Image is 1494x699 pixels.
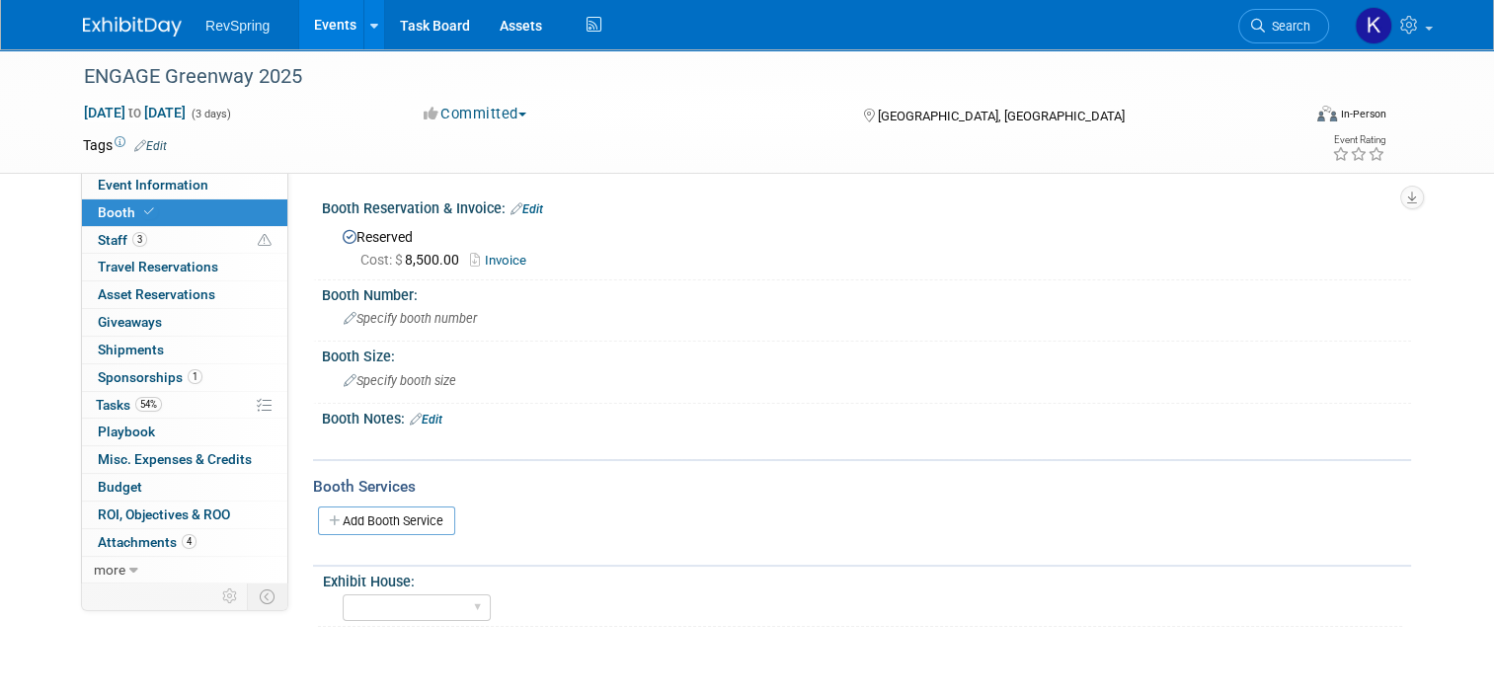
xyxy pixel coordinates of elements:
[188,369,202,384] span: 1
[322,280,1411,305] div: Booth Number:
[470,253,536,268] a: Invoice
[98,204,158,220] span: Booth
[98,479,142,495] span: Budget
[82,364,287,391] a: Sponsorships1
[182,534,197,549] span: 4
[98,232,147,248] span: Staff
[144,206,154,217] i: Booth reservation complete
[1317,106,1337,121] img: Format-Inperson.png
[360,252,467,268] span: 8,500.00
[94,562,125,578] span: more
[205,18,270,34] span: RevSpring
[344,311,477,326] span: Specify booth number
[82,557,287,583] a: more
[82,419,287,445] a: Playbook
[82,446,287,473] a: Misc. Expenses & Credits
[1238,9,1329,43] a: Search
[98,369,202,385] span: Sponsorships
[82,529,287,556] a: Attachments4
[82,474,287,501] a: Budget
[82,392,287,419] a: Tasks54%
[322,342,1411,366] div: Booth Size:
[125,105,144,120] span: to
[83,135,167,155] td: Tags
[417,104,534,124] button: Committed
[410,413,442,427] a: Edit
[83,104,187,121] span: [DATE] [DATE]
[344,373,456,388] span: Specify booth size
[313,476,1411,498] div: Booth Services
[82,309,287,336] a: Giveaways
[878,109,1125,123] span: [GEOGRAPHIC_DATA], [GEOGRAPHIC_DATA]
[134,139,167,153] a: Edit
[248,583,288,609] td: Toggle Event Tabs
[83,17,182,37] img: ExhibitDay
[98,314,162,330] span: Giveaways
[337,222,1396,271] div: Reserved
[1332,135,1385,145] div: Event Rating
[98,534,197,550] span: Attachments
[82,199,287,226] a: Booth
[1340,107,1386,121] div: In-Person
[82,227,287,254] a: Staff3
[1194,103,1386,132] div: Event Format
[360,252,405,268] span: Cost: $
[98,286,215,302] span: Asset Reservations
[98,177,208,193] span: Event Information
[322,194,1411,219] div: Booth Reservation & Invoice:
[1355,7,1392,44] img: Kelsey Culver
[1265,19,1310,34] span: Search
[318,506,455,535] a: Add Booth Service
[322,404,1411,429] div: Booth Notes:
[190,108,231,120] span: (3 days)
[82,281,287,308] a: Asset Reservations
[82,337,287,363] a: Shipments
[323,567,1402,591] div: Exhibit House:
[98,451,252,467] span: Misc. Expenses & Credits
[82,502,287,528] a: ROI, Objectives & ROO
[213,583,248,609] td: Personalize Event Tab Strip
[98,424,155,439] span: Playbook
[96,397,162,413] span: Tasks
[258,232,272,250] span: Potential Scheduling Conflict -- at least one attendee is tagged in another overlapping event.
[82,172,287,198] a: Event Information
[82,254,287,280] a: Travel Reservations
[77,59,1276,95] div: ENGAGE Greenway 2025
[132,232,147,247] span: 3
[511,202,543,216] a: Edit
[98,506,230,522] span: ROI, Objectives & ROO
[98,259,218,274] span: Travel Reservations
[135,397,162,412] span: 54%
[98,342,164,357] span: Shipments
